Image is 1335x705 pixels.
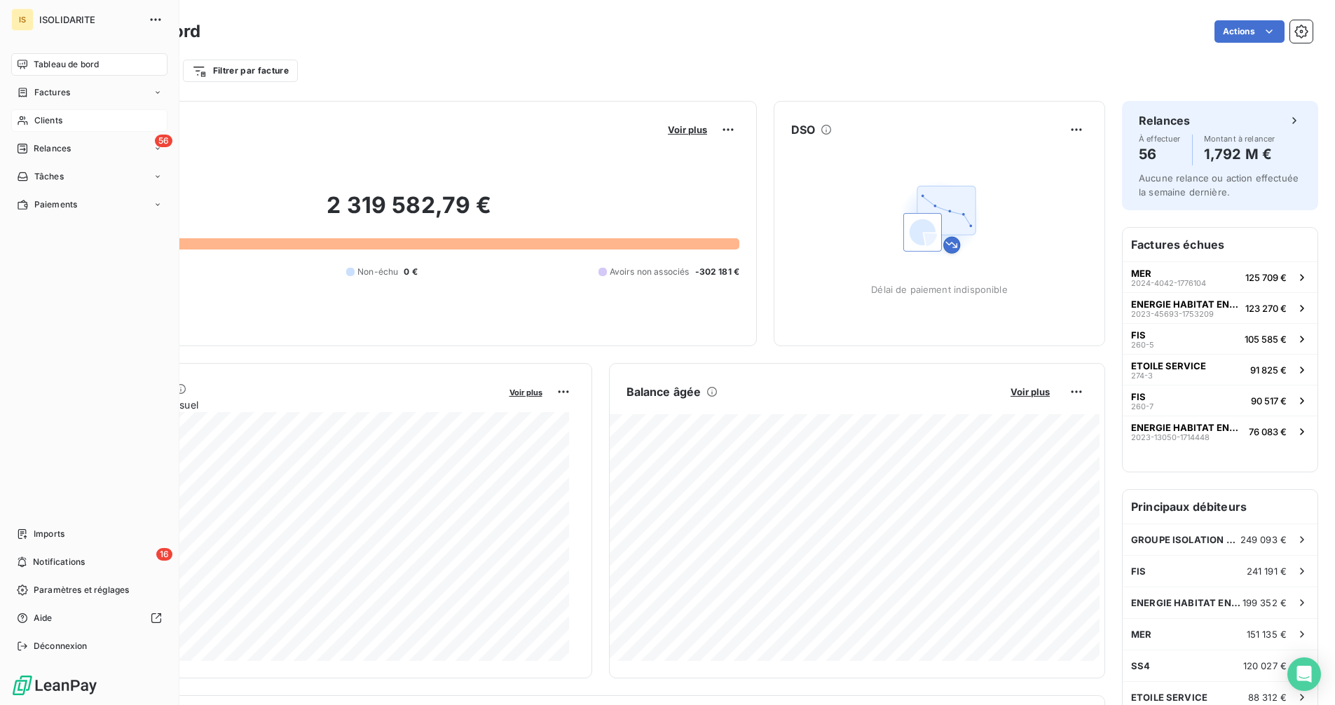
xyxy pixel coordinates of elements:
span: ENERGIE HABITAT ENVIRONNEMENT [1131,299,1240,310]
h6: Balance âgée [627,383,701,400]
span: Voir plus [668,124,707,135]
span: 125 709 € [1245,272,1287,283]
span: -302 181 € [695,266,740,278]
span: Tâches [34,170,64,183]
span: 151 135 € [1247,629,1287,640]
span: Montant à relancer [1204,135,1275,143]
span: 105 585 € [1245,334,1287,345]
span: 199 352 € [1242,597,1287,608]
span: 0 € [404,266,417,278]
span: Relances [34,142,71,155]
span: Paiements [34,198,77,211]
span: Aide [34,612,53,624]
span: Non-échu [357,266,398,278]
span: 88 312 € [1248,692,1287,703]
span: 2023-13050-1714448 [1131,433,1210,442]
h6: DSO [791,121,815,138]
span: Aucune relance ou action effectuée la semaine dernière. [1139,172,1299,198]
a: Aide [11,607,167,629]
span: Notifications [33,556,85,568]
span: MER [1131,629,1151,640]
span: Déconnexion [34,640,88,652]
span: 120 027 € [1243,660,1287,671]
span: 249 093 € [1240,534,1287,545]
span: 241 191 € [1247,566,1287,577]
span: 91 825 € [1250,364,1287,376]
span: FIS [1131,391,1146,402]
span: ISOLIDARITE [39,14,140,25]
span: ETOILE SERVICE [1131,360,1206,371]
span: 260-5 [1131,341,1154,349]
button: MER2024-4042-1776104125 709 € [1123,261,1317,292]
span: Paramètres et réglages [34,584,129,596]
span: Délai de paiement indisponible [871,284,1008,295]
button: Filtrer par facture [183,60,298,82]
span: SS4 [1131,660,1150,671]
span: ENERGIE HABITAT ENVIRONNEMENT [1131,422,1243,433]
span: Factures [34,86,70,99]
span: 16 [156,548,172,561]
img: Empty state [895,174,985,264]
h6: Principaux débiteurs [1123,490,1317,523]
span: Chiffre d'affaires mensuel [79,397,500,412]
button: FIS260-5105 585 € [1123,323,1317,354]
button: ENERGIE HABITAT ENVIRONNEMENT2023-45693-1753209123 270 € [1123,292,1317,323]
h4: 1,792 M € [1204,143,1275,165]
span: MER [1131,268,1151,279]
span: GROUPE ISOLATION ENVIRONNEMENT [1131,534,1240,545]
span: ENERGIE HABITAT ENVIRONNEMENT [1131,597,1242,608]
span: FIS [1131,329,1146,341]
span: ETOILE SERVICE [1131,692,1207,703]
span: FIS [1131,566,1146,577]
span: Avoirs non associés [610,266,690,278]
span: Tableau de bord [34,58,99,71]
span: 123 270 € [1245,303,1287,314]
span: 76 083 € [1249,426,1287,437]
span: Clients [34,114,62,127]
button: Actions [1214,20,1285,43]
h2: 2 319 582,79 € [79,191,739,233]
span: Voir plus [1011,386,1050,397]
span: 56 [155,135,172,147]
span: 90 517 € [1251,395,1287,406]
button: Voir plus [1006,385,1054,398]
button: Voir plus [664,123,711,136]
div: IS [11,8,34,31]
button: ENERGIE HABITAT ENVIRONNEMENT2023-13050-171444876 083 € [1123,416,1317,446]
span: 2024-4042-1776104 [1131,279,1206,287]
span: 260-7 [1131,402,1153,411]
h6: Factures échues [1123,228,1317,261]
button: ETOILE SERVICE274-391 825 € [1123,354,1317,385]
h4: 56 [1139,143,1181,165]
span: Voir plus [509,388,542,397]
span: Imports [34,528,64,540]
div: Open Intercom Messenger [1287,657,1321,691]
span: À effectuer [1139,135,1181,143]
button: Voir plus [505,385,547,398]
button: FIS260-790 517 € [1123,385,1317,416]
span: 2023-45693-1753209 [1131,310,1214,318]
h6: Relances [1139,112,1190,129]
span: 274-3 [1131,371,1153,380]
img: Logo LeanPay [11,674,98,697]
